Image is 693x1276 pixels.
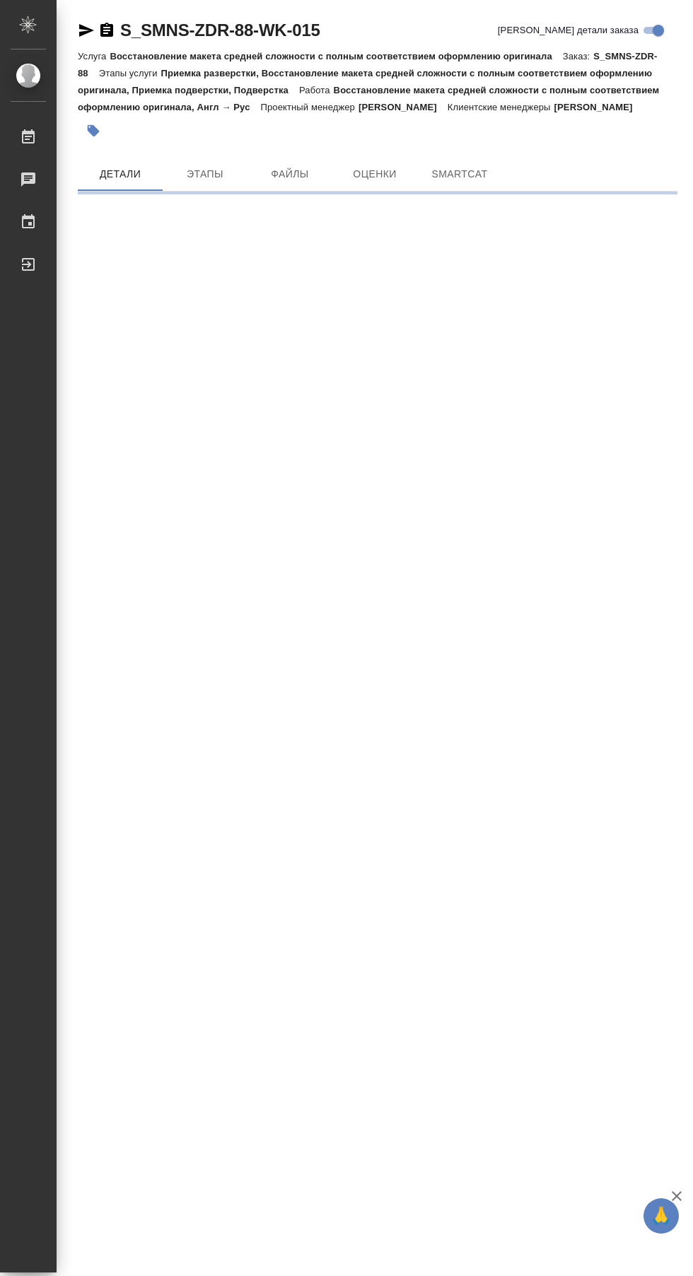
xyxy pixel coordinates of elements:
[98,22,115,39] button: Скопировать ссылку
[261,102,359,112] p: Проектный менеджер
[341,165,409,183] span: Оценки
[359,102,448,112] p: [PERSON_NAME]
[86,165,154,183] span: Детали
[110,51,562,62] p: Восстановление макета средней сложности с полным соответствием оформлению оригинала
[448,102,554,112] p: Клиентские менеджеры
[78,68,652,95] p: Приемка разверстки, Восстановление макета средней сложности с полным соответствием оформлению ори...
[643,1198,679,1234] button: 🙏
[563,51,593,62] p: Заказ:
[99,68,161,78] p: Этапы услуги
[649,1201,673,1231] span: 🙏
[78,22,95,39] button: Скопировать ссылку для ЯМессенджера
[256,165,324,183] span: Файлы
[78,85,659,112] p: Восстановление макета средней сложности с полным соответствием оформлению оригинала, Англ → Рус
[120,21,320,40] a: S_SMNS-ZDR-88-WK-015
[498,23,639,37] span: [PERSON_NAME] детали заказа
[78,115,109,146] button: Добавить тэг
[171,165,239,183] span: Этапы
[78,51,110,62] p: Услуга
[426,165,494,183] span: SmartCat
[299,85,334,95] p: Работа
[554,102,643,112] p: [PERSON_NAME]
